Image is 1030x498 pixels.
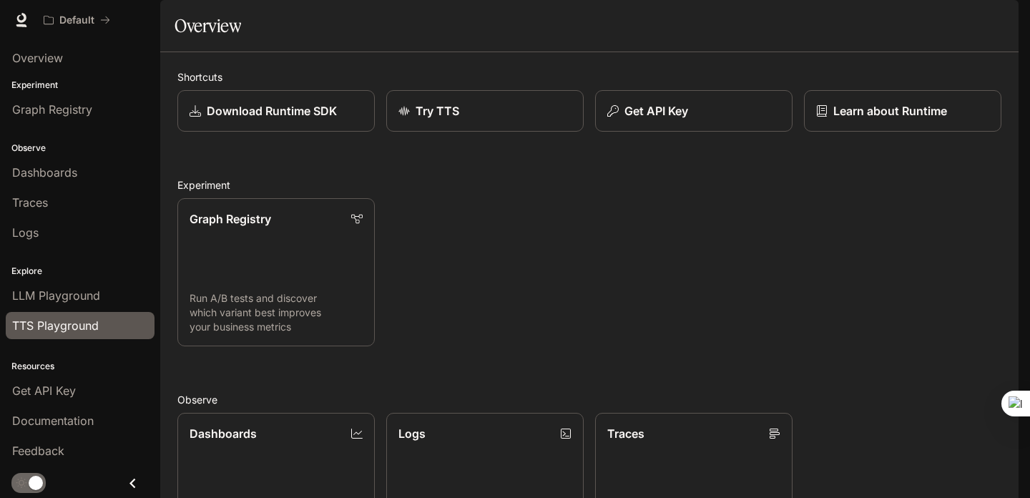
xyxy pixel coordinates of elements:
p: Traces [607,425,644,442]
p: Dashboards [190,425,257,442]
p: Get API Key [624,102,688,119]
p: Try TTS [416,102,459,119]
p: Learn about Runtime [833,102,947,119]
a: Graph RegistryRun A/B tests and discover which variant best improves your business metrics [177,198,375,346]
h2: Shortcuts [177,69,1001,84]
a: Learn about Runtime [804,90,1001,132]
p: Download Runtime SDK [207,102,337,119]
a: Download Runtime SDK [177,90,375,132]
p: Default [59,14,94,26]
p: Graph Registry [190,210,271,228]
h1: Overview [175,11,241,40]
a: Try TTS [386,90,584,132]
button: All workspaces [37,6,117,34]
h2: Experiment [177,177,1001,192]
button: Get API Key [595,90,793,132]
p: Logs [398,425,426,442]
p: Run A/B tests and discover which variant best improves your business metrics [190,291,363,334]
h2: Observe [177,392,1001,407]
